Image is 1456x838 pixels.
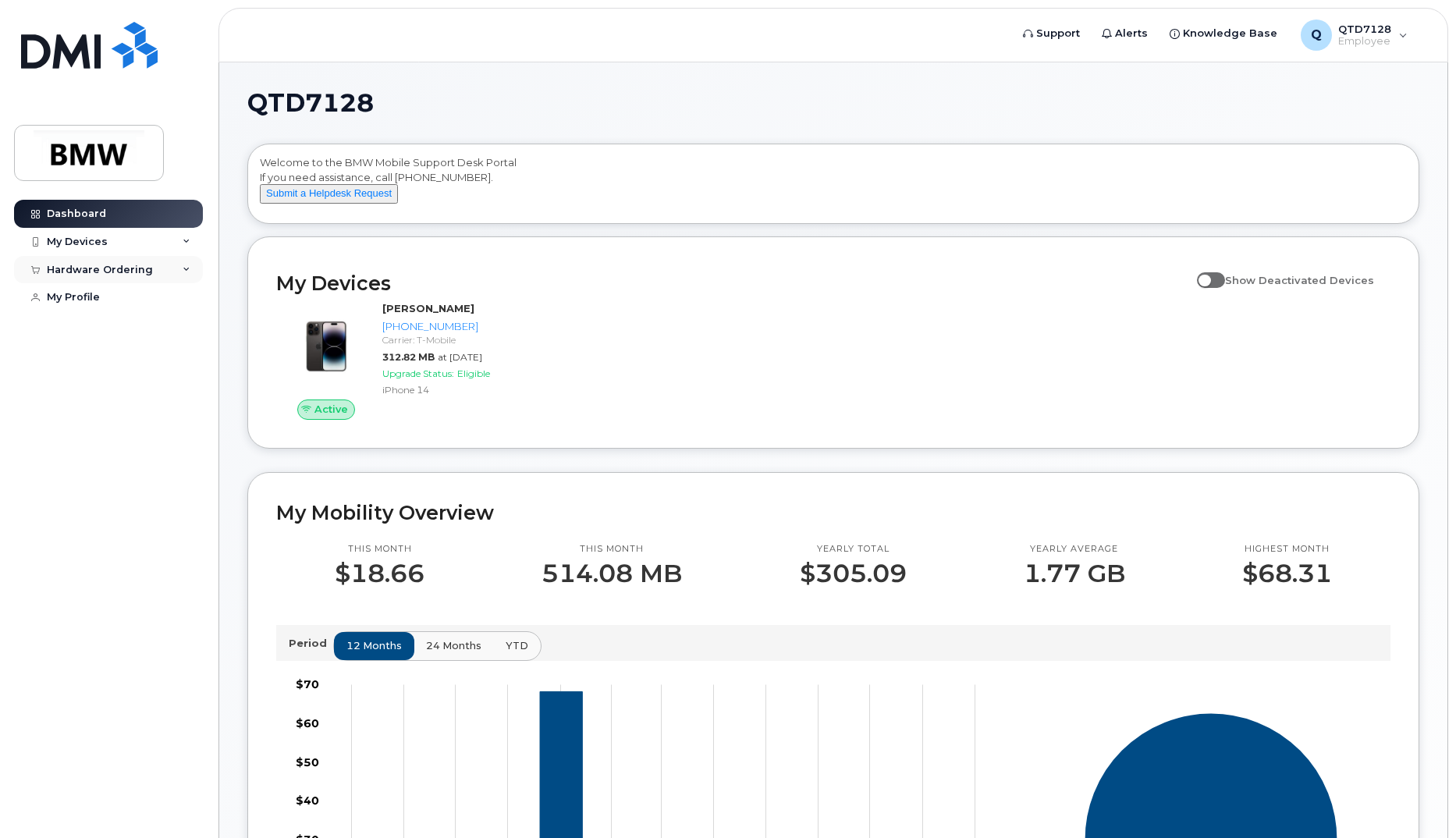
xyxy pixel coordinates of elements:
[1225,274,1374,286] span: Show Deactivated Devices
[296,794,319,808] tspan: $40
[260,184,398,204] button: Submit a Helpdesk Request
[276,301,541,420] a: Active[PERSON_NAME][PHONE_NUMBER]Carrier: T-Mobile312.82 MBat [DATE]Upgrade Status:EligibleiPhone 14
[457,368,490,379] span: Eligible
[289,309,364,384] img: image20231002-3703462-njx0qo.jpeg
[335,559,424,588] p: $18.66
[1388,770,1444,826] iframe: Messenger Launcher
[260,186,398,199] a: Submit a Helpdesk Request
[335,543,424,556] p: This month
[314,402,348,417] span: Active
[438,351,482,363] span: at [DATE]
[382,302,474,314] strong: [PERSON_NAME]
[800,559,907,588] p: $305.09
[800,543,907,556] p: Yearly total
[382,351,435,363] span: 312.82 MB
[247,91,374,115] span: QTD7128
[289,636,333,651] p: Period
[426,638,481,653] span: 24 months
[296,755,319,769] tspan: $50
[296,677,319,691] tspan: $70
[542,559,682,588] p: 514.08 MB
[382,333,534,346] div: Carrier: T-Mobile
[276,501,1390,524] h2: My Mobility Overview
[260,155,1407,218] div: Welcome to the BMW Mobile Support Desk Portal If you need assistance, call [PHONE_NUMBER].
[1024,559,1125,588] p: 1.77 GB
[506,638,528,653] span: YTD
[542,543,682,556] p: This month
[382,319,534,334] div: [PHONE_NUMBER]
[382,383,534,396] div: iPhone 14
[296,715,319,730] tspan: $60
[1242,559,1332,588] p: $68.31
[276,272,1189,295] h2: My Devices
[1197,265,1209,278] input: Show Deactivated Devices
[1242,543,1332,556] p: Highest month
[1024,543,1125,556] p: Yearly average
[382,368,454,379] span: Upgrade Status:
